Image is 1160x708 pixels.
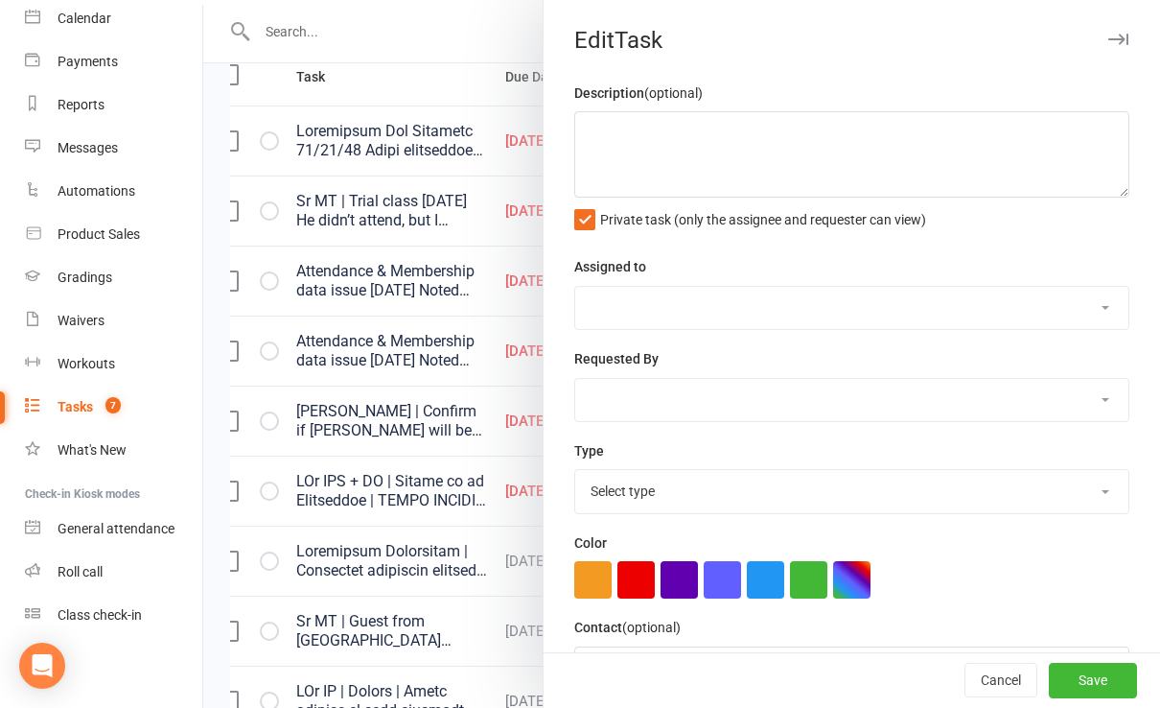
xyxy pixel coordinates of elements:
[574,440,604,461] label: Type
[1049,664,1137,698] button: Save
[19,643,65,689] div: Open Intercom Messenger
[574,256,646,277] label: Assigned to
[25,83,202,127] a: Reports
[58,183,135,199] div: Automations
[574,348,659,369] label: Requested By
[25,551,202,594] a: Roll call
[25,299,202,342] a: Waivers
[600,205,926,227] span: Private task (only the assignee and requester can view)
[644,85,703,101] small: (optional)
[25,507,202,551] a: General attendance kiosk mode
[58,607,142,623] div: Class check-in
[58,564,103,579] div: Roll call
[25,213,202,256] a: Product Sales
[58,356,115,371] div: Workouts
[58,521,174,536] div: General attendance
[58,399,93,414] div: Tasks
[964,664,1037,698] button: Cancel
[25,342,202,386] a: Workouts
[574,647,1129,687] input: Search
[622,620,681,635] small: (optional)
[58,97,104,112] div: Reports
[58,11,111,26] div: Calendar
[25,127,202,170] a: Messages
[25,256,202,299] a: Gradings
[574,83,703,104] label: Description
[25,170,202,213] a: Automations
[58,140,118,155] div: Messages
[544,27,1160,54] div: Edit Task
[574,617,681,638] label: Contact
[105,397,121,413] span: 7
[574,532,607,554] label: Color
[25,386,202,429] a: Tasks 7
[25,594,202,637] a: Class kiosk mode
[58,226,140,242] div: Product Sales
[58,270,112,285] div: Gradings
[25,40,202,83] a: Payments
[58,54,118,69] div: Payments
[25,429,202,472] a: What's New
[58,313,104,328] div: Waivers
[58,442,127,458] div: What's New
